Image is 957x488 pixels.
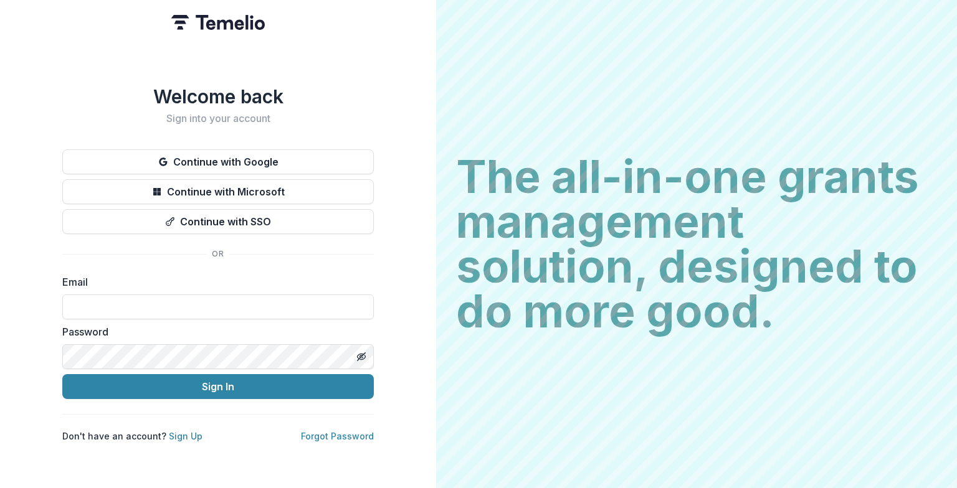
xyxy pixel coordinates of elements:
a: Forgot Password [301,431,374,441]
h1: Welcome back [62,85,374,108]
label: Email [62,274,366,289]
button: Toggle password visibility [351,347,371,367]
button: Sign In [62,374,374,399]
button: Continue with SSO [62,209,374,234]
button: Continue with Microsoft [62,179,374,204]
label: Password [62,324,366,339]
h2: Sign into your account [62,113,374,124]
img: Temelio [171,15,265,30]
button: Continue with Google [62,149,374,174]
p: Don't have an account? [62,429,202,443]
a: Sign Up [169,431,202,441]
